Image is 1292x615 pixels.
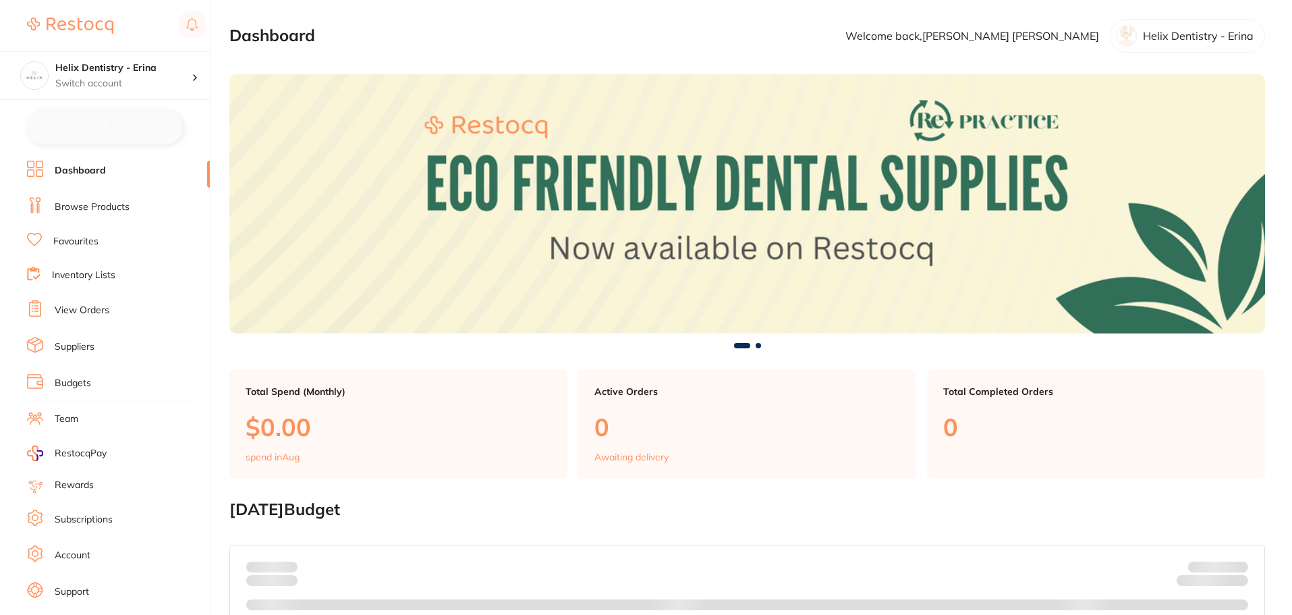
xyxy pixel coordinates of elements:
[229,370,567,479] a: Total Spend (Monthly)$0.00spend inAug
[229,26,315,45] h2: Dashboard
[55,549,90,562] a: Account
[53,235,99,248] a: Favourites
[594,386,900,397] p: Active Orders
[55,200,130,214] a: Browse Products
[55,412,78,426] a: Team
[845,30,1099,42] p: Welcome back, [PERSON_NAME] [PERSON_NAME]
[55,340,94,354] a: Suppliers
[52,269,115,282] a: Inventory Lists
[1143,30,1254,42] p: Helix Dentistry - Erina
[1188,562,1248,572] p: Budget:
[246,562,298,572] p: Spent:
[27,18,113,34] img: Restocq Logo
[27,446,107,461] a: RestocqPay
[943,386,1249,397] p: Total Completed Orders
[27,446,43,461] img: RestocqPay
[246,386,551,397] p: Total Spend (Monthly)
[27,10,113,41] a: Restocq Logo
[229,74,1265,333] img: Dashboard
[246,413,551,441] p: $0.00
[274,561,298,573] strong: $0.00
[246,572,298,589] p: month
[578,370,916,479] a: Active Orders0Awaiting delivery
[55,377,91,390] a: Budgets
[55,304,109,317] a: View Orders
[21,62,48,89] img: Helix Dentistry - Erina
[55,164,106,178] a: Dashboard
[1225,577,1248,589] strong: $0.00
[594,452,669,462] p: Awaiting delivery
[55,479,94,492] a: Rewards
[55,61,192,75] h4: Helix Dentistry - Erina
[229,500,1265,519] h2: [DATE] Budget
[55,77,192,90] p: Switch account
[927,370,1265,479] a: Total Completed Orders0
[55,447,107,460] span: RestocqPay
[246,452,300,462] p: spend in Aug
[1222,561,1248,573] strong: $NaN
[943,413,1249,441] p: 0
[594,413,900,441] p: 0
[1177,572,1248,589] p: Remaining:
[55,513,113,527] a: Subscriptions
[55,585,89,599] a: Support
